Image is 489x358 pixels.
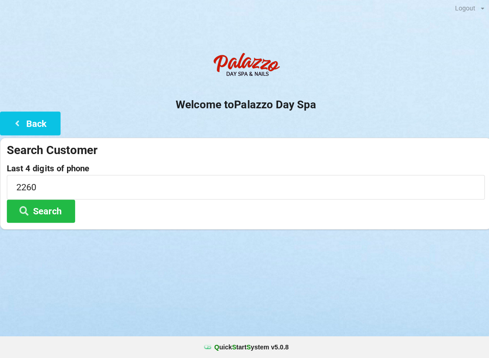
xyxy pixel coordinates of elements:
div: Search Customer [7,144,482,159]
span: S [245,343,249,351]
span: Q [213,343,218,351]
img: PalazzoDaySpaNails-Logo.png [208,49,281,86]
label: Last 4 digits of phone [7,165,482,174]
img: favicon.ico [202,343,211,352]
div: Logout [452,7,473,13]
span: S [231,343,235,351]
input: 0000 [7,176,482,200]
button: Search [7,200,75,223]
b: uick tart ystem v 5.0.8 [213,343,287,352]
